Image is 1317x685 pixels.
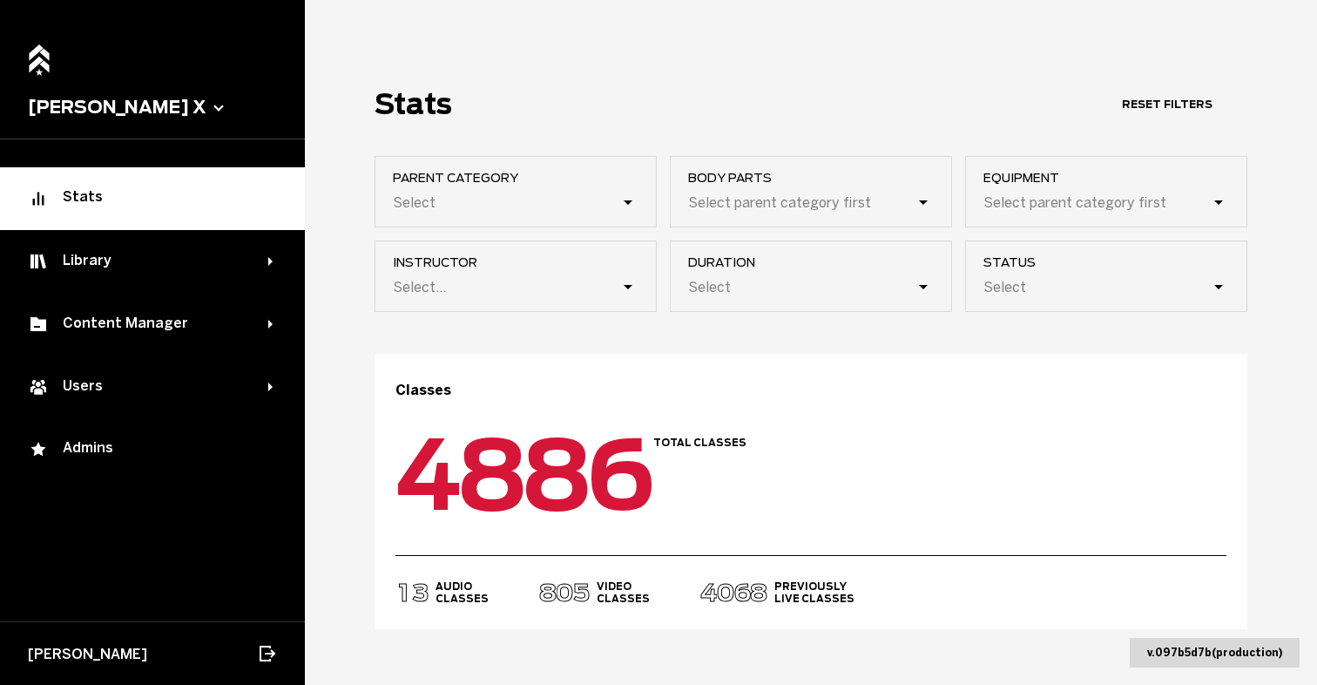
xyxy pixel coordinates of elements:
[597,580,650,605] h4: Video Classes
[983,279,1026,295] div: Select
[436,580,489,605] h4: Audio Classes
[393,194,436,211] div: Select
[774,580,854,605] h4: Previously Live Classes
[393,255,656,269] span: instructor
[395,382,1226,398] h3: Classes
[688,255,951,269] span: duration
[28,188,277,209] div: Stats
[28,439,277,460] div: Admins
[688,171,951,185] span: Body parts
[555,578,574,607] span: 0
[688,279,731,295] div: Select
[375,87,452,121] h1: Stats
[393,279,446,295] div: Select...
[393,171,656,185] span: Parent Category
[24,35,55,72] a: Home
[391,417,465,532] span: 4
[28,376,268,397] div: Users
[538,578,557,607] span: 8
[28,97,277,118] button: [PERSON_NAME] X
[983,171,1246,185] span: Equipment
[699,578,719,607] span: 4
[456,417,530,532] span: 8
[395,578,414,607] span: 1
[1087,89,1247,119] button: Reset Filters
[716,578,735,607] span: 0
[28,314,268,335] div: Content Manager
[653,437,746,449] h4: Total Classes
[247,634,286,673] button: Log out
[28,251,268,272] div: Library
[520,417,594,532] span: 8
[983,255,1246,269] span: Status
[411,578,430,607] span: 3
[749,578,768,607] span: 8
[28,646,147,662] span: [PERSON_NAME]
[1130,638,1300,668] div: v. 097b5d7b ( production )
[584,417,658,532] span: 6
[571,578,591,607] span: 5
[733,578,752,607] span: 6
